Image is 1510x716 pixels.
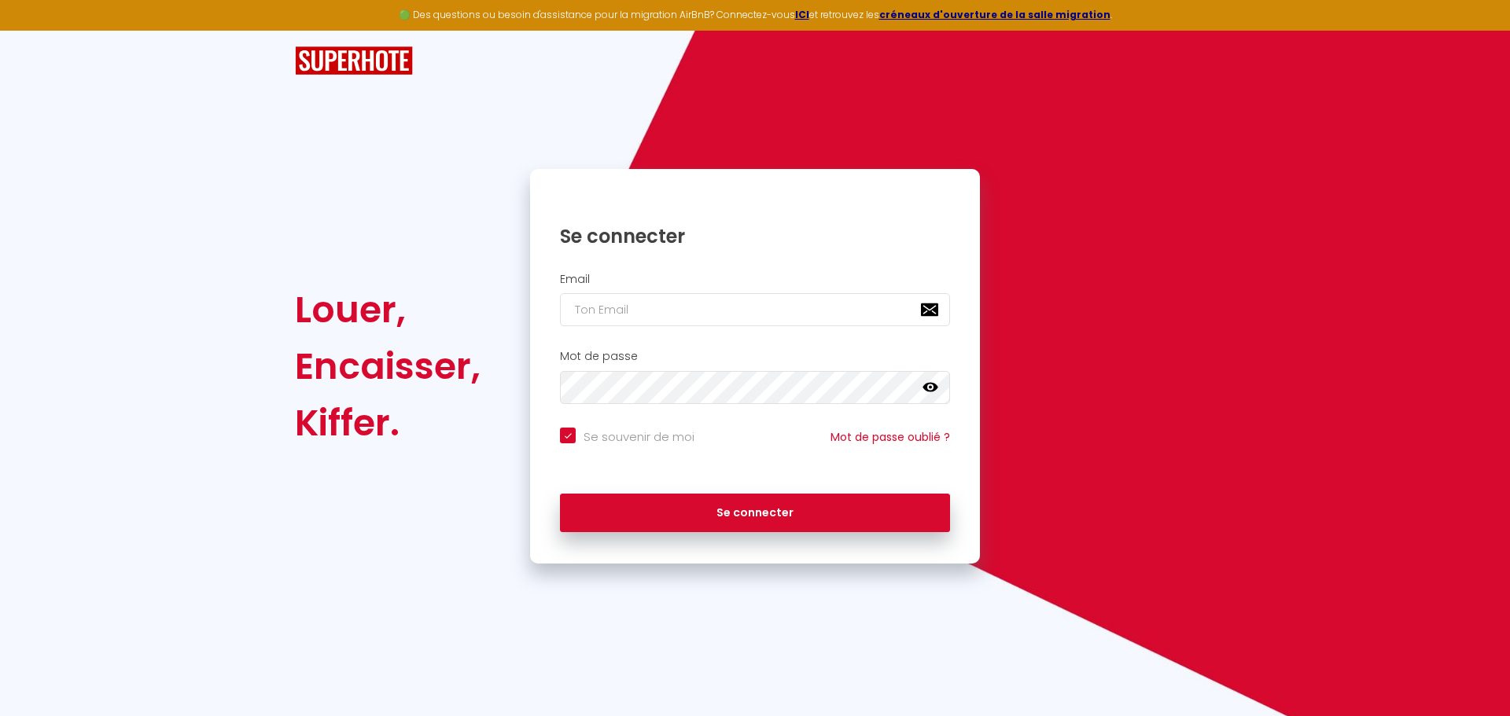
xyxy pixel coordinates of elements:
div: Kiffer. [295,395,481,451]
input: Ton Email [560,293,950,326]
h2: Mot de passe [560,350,950,363]
div: Encaisser, [295,338,481,395]
a: créneaux d'ouverture de la salle migration [879,8,1110,21]
div: Louer, [295,281,481,338]
a: ICI [795,8,809,21]
img: SuperHote logo [295,46,413,75]
button: Se connecter [560,494,950,533]
h2: Email [560,273,950,286]
a: Mot de passe oublié ? [830,429,950,445]
h1: Se connecter [560,224,950,248]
